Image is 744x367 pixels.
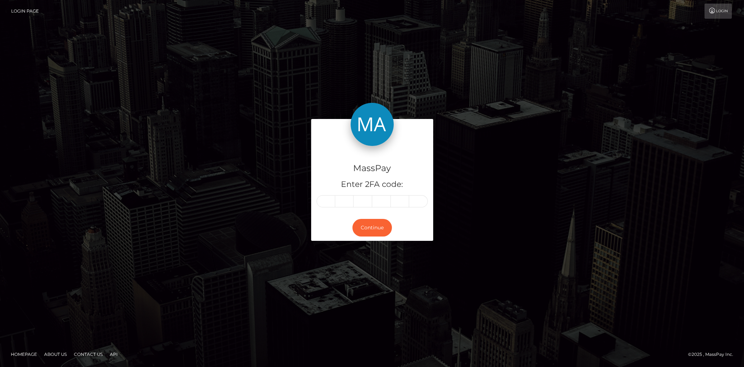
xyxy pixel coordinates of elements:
[705,4,732,19] a: Login
[352,219,392,237] button: Continue
[71,349,106,360] a: Contact Us
[11,4,39,19] a: Login Page
[41,349,70,360] a: About Us
[107,349,121,360] a: API
[8,349,40,360] a: Homepage
[317,162,428,175] h4: MassPay
[688,350,739,358] div: © 2025 , MassPay Inc.
[317,179,428,190] h5: Enter 2FA code:
[351,103,394,146] img: MassPay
